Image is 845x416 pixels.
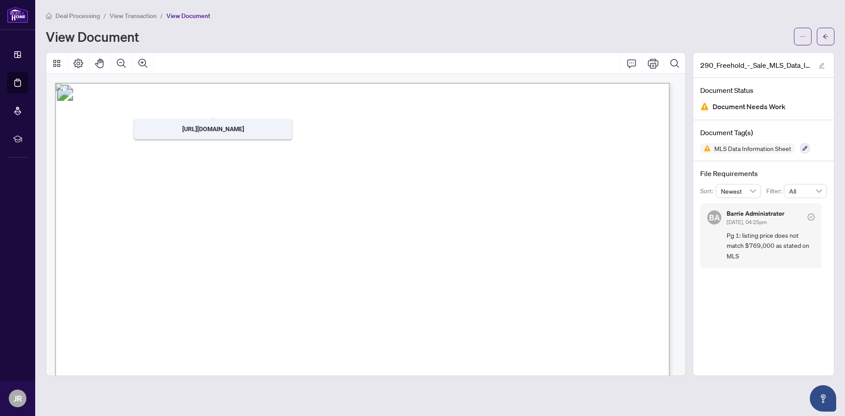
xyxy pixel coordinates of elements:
p: Sort: [700,186,716,196]
span: Deal Processing [55,12,100,20]
img: Status Icon [700,143,711,154]
img: Document Status [700,102,709,111]
span: MLS Data Information Sheet [711,145,795,151]
span: View Document [166,12,210,20]
li: / [160,11,163,21]
span: Document Needs Work [713,101,786,113]
span: edit [819,63,825,69]
span: ellipsis [800,33,806,40]
span: check-circle [808,214,815,221]
span: [DATE], 04:25pm [727,219,767,225]
li: / [103,11,106,21]
span: arrow-left [823,33,829,40]
button: Open asap [810,385,836,412]
span: All [789,184,822,198]
h5: Barrie Administrator [727,210,784,217]
h4: File Requirements [700,168,827,179]
span: View Transaction [110,12,157,20]
p: Filter: [766,186,784,196]
h4: Document Tag(s) [700,127,827,138]
h4: Document Status [700,85,827,96]
span: JR [14,392,22,405]
h1: View Document [46,29,139,44]
span: Pg 1: listing price does not match $769,000 as stated on MLS [727,230,815,261]
span: 290_Freehold_-_Sale_MLS_Data_Information_Form_-_PropTx-[PERSON_NAME].pdf [700,60,810,70]
span: home [46,13,52,19]
img: logo [7,7,28,23]
span: Newest [721,184,756,198]
span: BA [709,211,720,224]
